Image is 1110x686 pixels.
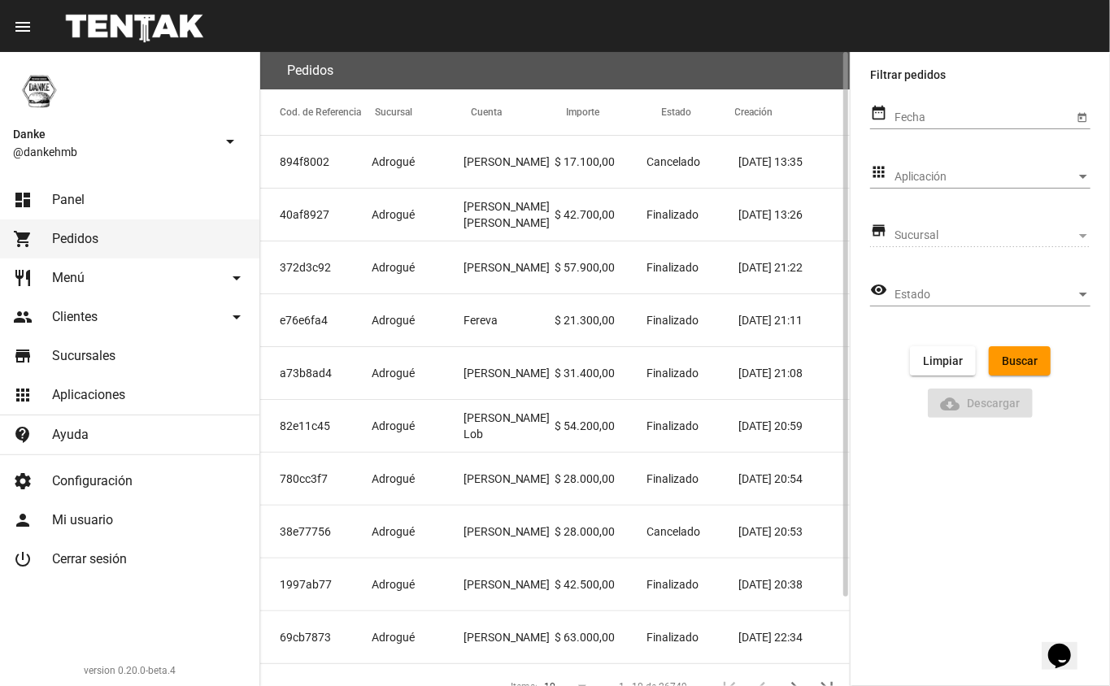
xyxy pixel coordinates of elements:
span: Adrogué [372,418,415,434]
span: Finalizado [646,259,699,276]
mat-icon: arrow_drop_down [227,268,246,288]
mat-icon: people [13,307,33,327]
mat-cell: [PERSON_NAME] [PERSON_NAME] [464,189,555,241]
span: Aplicaciones [52,387,125,403]
mat-cell: [DATE] 20:59 [738,400,850,452]
mat-header-cell: Sucursal [375,89,470,135]
span: Estado [895,289,1076,302]
mat-cell: [DATE] 22:34 [738,611,850,663]
mat-icon: visibility [870,280,887,300]
iframe: chat widget [1042,621,1094,670]
mat-cell: [DATE] 21:08 [738,347,850,399]
span: Adrogué [372,523,415,540]
mat-cell: 38e77756 [260,506,372,558]
span: Limpiar [923,354,963,367]
mat-cell: 780cc3f7 [260,453,372,505]
span: Mi usuario [52,512,113,528]
mat-icon: dashboard [13,190,33,210]
span: Adrogué [372,471,415,487]
button: Descargar ReporteDescargar [928,389,1034,418]
mat-cell: 40af8927 [260,189,372,241]
span: Adrogué [372,365,415,381]
mat-cell: $ 17.100,00 [555,136,646,188]
span: Aplicación [895,171,1076,184]
mat-icon: menu [13,17,33,37]
mat-icon: arrow_drop_down [227,307,246,327]
mat-icon: power_settings_new [13,549,33,569]
button: Buscar [989,346,1051,376]
mat-cell: [PERSON_NAME] [464,506,555,558]
mat-cell: [DATE] 20:53 [738,506,850,558]
span: Finalizado [646,418,699,434]
span: Adrogué [372,629,415,645]
span: Finalizado [646,576,699,593]
span: Buscar [1002,354,1038,367]
mat-cell: $ 31.400,00 [555,347,646,399]
mat-cell: a73b8ad4 [260,347,372,399]
span: Pedidos [52,231,98,247]
mat-cell: $ 42.500,00 [555,558,646,610]
span: Sucursales [52,348,115,364]
span: @dankehmb [13,144,214,160]
mat-cell: 82e11c45 [260,400,372,452]
img: 1d4517d0-56da-456b-81f5-6111ccf01445.png [13,65,65,117]
mat-select: Estado [895,289,1090,302]
span: Cancelado [646,523,700,540]
mat-header-cell: Cod. de Referencia [260,89,375,135]
mat-select: Sucursal [895,229,1090,242]
mat-icon: Descargar Reporte [941,394,960,414]
span: Ayuda [52,427,89,443]
mat-cell: [PERSON_NAME] [464,136,555,188]
span: Clientes [52,309,98,325]
mat-cell: $ 54.200,00 [555,400,646,452]
mat-cell: [PERSON_NAME] [464,558,555,610]
mat-cell: [PERSON_NAME] [464,241,555,293]
mat-cell: [PERSON_NAME] [464,347,555,399]
mat-cell: [DATE] 13:26 [738,189,850,241]
h3: Pedidos [287,59,333,82]
span: Adrogué [372,259,415,276]
button: Limpiar [910,346,976,376]
span: Adrogué [372,206,415,223]
mat-cell: [DATE] 20:54 [738,453,850,505]
span: Adrogué [372,154,415,170]
mat-cell: [DATE] 13:35 [738,136,850,188]
mat-cell: [PERSON_NAME] [464,453,555,505]
mat-icon: arrow_drop_down [220,132,240,151]
span: Configuración [52,473,133,489]
span: Finalizado [646,206,699,223]
div: version 0.20.0-beta.4 [13,662,246,679]
mat-cell: $ 28.000,00 [555,453,646,505]
mat-cell: 372d3c92 [260,241,372,293]
span: Finalizado [646,471,699,487]
label: Filtrar pedidos [870,65,1090,85]
span: Danke [13,124,214,144]
span: Finalizado [646,629,699,645]
mat-icon: date_range [870,103,887,123]
mat-header-cell: Cuenta [471,89,566,135]
span: Cancelado [646,154,700,170]
mat-cell: $ 42.700,00 [555,189,646,241]
span: Menú [52,270,85,286]
mat-icon: store [870,221,887,241]
span: Finalizado [646,312,699,328]
span: Adrogué [372,576,415,593]
input: Fecha [895,111,1073,124]
mat-cell: [PERSON_NAME] [464,611,555,663]
mat-header-cell: Importe [566,89,661,135]
span: Sucursal [895,229,1076,242]
mat-select: Aplicación [895,171,1090,184]
mat-cell: [DATE] 20:38 [738,558,850,610]
mat-icon: settings [13,471,33,491]
mat-cell: 894f8002 [260,136,372,188]
mat-header-cell: Estado [662,89,735,135]
span: Adrogué [372,312,415,328]
mat-cell: 69cb7873 [260,611,372,663]
mat-cell: 1997ab77 [260,558,372,610]
mat-cell: $ 57.900,00 [555,241,646,293]
mat-cell: [DATE] 21:22 [738,241,850,293]
mat-cell: Fereva [464,294,555,346]
mat-cell: $ 21.300,00 [555,294,646,346]
mat-cell: [PERSON_NAME] Lob [464,400,555,452]
mat-cell: e76e6fa4 [260,294,372,346]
